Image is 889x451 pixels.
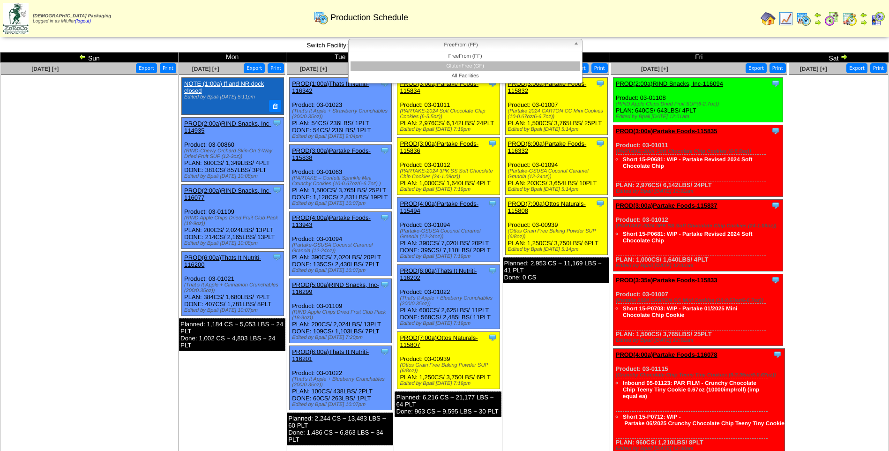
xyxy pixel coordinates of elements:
[508,140,587,154] a: PROD(6:00a)Partake Foods-116332
[244,63,265,73] button: Export
[870,11,885,26] img: calendarcustomer.gif
[184,173,284,179] div: Edited by Bpali [DATE] 10:08pm
[508,80,587,94] a: PROD(3:00a)Partake Foods-115832
[192,66,219,72] a: [DATE] [+]
[160,63,176,73] button: Print
[596,199,605,208] img: Tooltip
[616,298,783,303] div: (Partake 2024 CARTON CC Mini Cookies (10-0.67oz/6-6.7oz))
[508,187,607,192] div: Edited by Bpali [DATE] 5:14pm
[400,321,499,326] div: Edited by Bpali [DATE] 7:19pm
[351,71,580,81] li: All Facilities
[800,66,827,72] span: [DATE] [+]
[287,413,393,445] div: Planned: 2,244 CS ~ 13,483 LBS ~ 60 PLT Done: 1,486 CS ~ 6,863 LBS ~ 34 PLT
[31,66,59,72] a: [DATE] [+]
[290,78,392,142] div: Product: 03-01023 PLAN: 54CS / 236LBS / 1PLT DONE: 54CS / 236LBS / 1PLT
[184,148,284,159] div: (RIND-Chewy Orchard Skin-On 3-Way Dried Fruit SUP (12-3oz))
[184,308,284,313] div: Edited by Bpali [DATE] 10:07pm
[397,198,500,262] div: Product: 03-01094 PLAN: 390CS / 7,020LBS / 20PLT DONE: 395CS / 7,110LBS / 20PLT
[33,14,111,24] span: Logged in as Mfuller
[596,139,605,148] img: Tooltip
[0,53,179,63] td: Sun
[616,372,784,378] div: (Crunchy Chocolate Chip Teeny Tiny Cookies (6-3.35oz/5-0.67oz))
[184,254,261,268] a: PROD(6:00a)Thats It Nutriti-116200
[840,53,848,60] img: arrowright.gif
[290,145,392,209] div: Product: 03-01063 PLAN: 1,500CS / 3,765LBS / 25PLT DONE: 1,128CS / 2,831LBS / 19PLT
[623,156,753,169] a: Short 15-P0681: WIP - Partake Revised 2024 Soft Chocolate Chip
[508,200,586,214] a: PROD(7:00a)Ottos Naturals-115808
[380,146,389,155] img: Tooltip
[380,280,389,289] img: Tooltip
[292,147,371,161] a: PROD(3:00a)Partake Foods-115838
[796,11,811,26] img: calendarprod.gif
[184,282,284,293] div: (That's It Apple + Cinnamon Crunchables (200/0.35oz))
[292,134,391,139] div: Edited by Bpali [DATE] 9:04pm
[613,274,783,346] div: Product: 03-01007 PLAN: 1,500CS / 3,765LBS / 25PLT
[771,201,780,210] img: Tooltip
[292,175,391,187] div: (PARTAKE – Confetti Sprinkle Mini Crunchy Cookies (10-0.67oz/6-6.7oz) )
[591,63,608,73] button: Print
[184,80,264,94] a: NOTE (1:00a) ff and NR dock closed
[596,79,605,88] img: Tooltip
[179,53,286,63] td: Mon
[616,114,783,120] div: Edited by Bpali [DATE] 12:01am
[292,214,371,228] a: PROD(4:00a)Partake Foods-113943
[400,228,499,240] div: (Partake-GSUSA Coconut Caramel Granola (12-24oz))
[182,184,284,248] div: Product: 03-01109 PLAN: 200CS / 2,024LBS / 13PLT DONE: 214CS / 2,165LBS / 13PLT
[623,380,760,399] a: Inbound 05-01123: PAR FILM - Crunchy Chocolate Chip Teeny Tiny Cookie 0.67oz (10000imp/roll) (imp...
[292,309,391,321] div: (RIND Apple Chips Dried Fruit Club Pack (18-9oz))
[380,347,389,356] img: Tooltip
[842,11,857,26] img: calendarinout.gif
[616,80,723,87] a: PROD(2:00a)RIND Snacks, Inc-116094
[300,66,327,72] span: [DATE] [+]
[292,268,391,273] div: Edited by Bpali [DATE] 10:07pm
[184,215,284,226] div: (RIND Apple Chips Dried Fruit Club Pack (18-9oz))
[623,231,753,244] a: Short 15-P0681: WIP - Partake Revised 2024 Soft Chocolate Chip
[184,241,284,246] div: Edited by Bpali [DATE] 10:08pm
[351,52,580,61] li: FreeFrom (FF)
[771,275,780,285] img: Tooltip
[397,332,500,389] div: Product: 03-00939 PLAN: 1,250CS / 3,750LBS / 6PLT
[771,126,780,135] img: Tooltip
[503,257,609,283] div: Planned: 2,953 CS ~ 11,169 LBS ~ 41 PLT Done: 0 CS
[292,242,391,254] div: (Partake-GSUSA Coconut Caramel Granola (12-24oz))
[616,188,783,194] div: Edited by Bpali [DATE] 12:01am
[613,78,783,122] div: Product: 03-01108 PLAN: 640CS / 643LBS / 4PLT
[488,139,497,148] img: Tooltip
[286,53,394,63] td: Tue
[380,213,389,222] img: Tooltip
[616,263,783,269] div: Edited by Bpali [DATE] 12:01am
[400,362,499,374] div: (Ottos Grain Free Baking Powder SUP (6/8oz))
[136,63,157,73] button: Export
[272,185,282,195] img: Tooltip
[613,125,783,197] div: Product: 03-01011 PLAN: 2,976CS / 6,142LBS / 24PLT
[641,66,668,72] span: [DATE] [+]
[400,200,478,214] a: PROD(4:00a)Partake Foods-115494
[400,267,477,281] a: PROD(6:00a)Thats It Nutriti-116202
[292,201,391,206] div: Edited by Bpali [DATE] 10:07pm
[292,80,369,94] a: PROD(1:00a)Thats It Nutriti-116342
[746,63,767,73] button: Export
[814,11,822,19] img: arrowleft.gif
[771,79,780,88] img: Tooltip
[505,78,607,135] div: Product: 03-01007 PLAN: 1,500CS / 3,765LBS / 25PLT
[508,168,607,180] div: (Partake-GSUSA Coconut Caramel Granola (12-24oz))
[400,254,499,259] div: Edited by Bpali [DATE] 7:19pm
[33,14,111,19] span: [DEMOGRAPHIC_DATA] Packaging
[79,53,86,60] img: arrowleft.gif
[616,277,717,284] a: PROD(3:35a)Partake Foods-115833
[184,187,271,201] a: PROD(2:00a)RIND Snacks, Inc-116077
[292,376,391,388] div: (That's It Apple + Blueberry Crunchables (200/0.35oz))
[610,53,788,63] td: Fri
[505,138,607,195] div: Product: 03-01094 PLAN: 203CS / 3,654LBS / 10PLT
[397,78,500,135] div: Product: 03-01011 PLAN: 2,976CS / 6,142LBS / 24PLT
[352,39,570,51] span: FreeFrom (FF)
[623,305,738,318] a: Short 15-P0703: WIP - Partake 01/2025 Mini Chocolate Chip Cookie
[505,198,607,255] div: Product: 03-00939 PLAN: 1,250CS / 3,750LBS / 6PLT
[508,127,607,132] div: Edited by Bpali [DATE] 5:14pm
[860,11,867,19] img: arrowleft.gif
[616,149,783,154] div: (PARTAKE-2024 Soft Chocolate Chip Cookies (6-5.5oz))
[788,53,889,63] td: Sat
[292,108,391,120] div: (That's It Apple + Strawberry Crunchables (200/0.35oz))
[616,128,717,135] a: PROD(3:00a)Partake Foods-115835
